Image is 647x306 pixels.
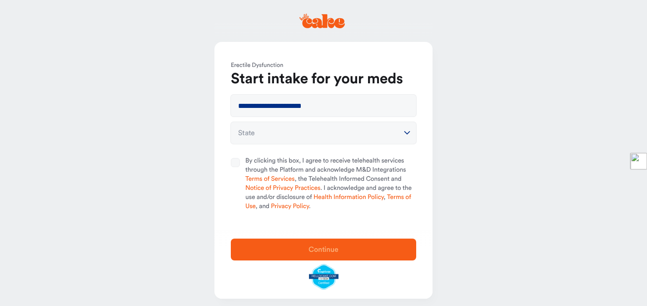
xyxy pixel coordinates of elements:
[245,194,411,209] a: Terms of Use
[231,61,416,70] div: Erectile Dysfunction
[314,194,383,200] a: Health Information Policy
[231,70,416,88] h1: Start intake for your meds
[231,239,416,260] button: Continue
[231,158,240,167] button: By clicking this box, I agree to receive telehealth services through the Platform and acknowledge...
[309,246,338,253] span: Continue
[271,203,309,209] a: Privacy Policy
[309,264,338,290] img: legit-script-certified.png
[245,157,416,211] span: By clicking this box, I agree to receive telehealth services through the Platform and acknowledge...
[631,153,647,169] img: toggle-logo.svg
[245,176,294,182] a: Terms of Services
[245,185,320,191] a: Notice of Privacy Practices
